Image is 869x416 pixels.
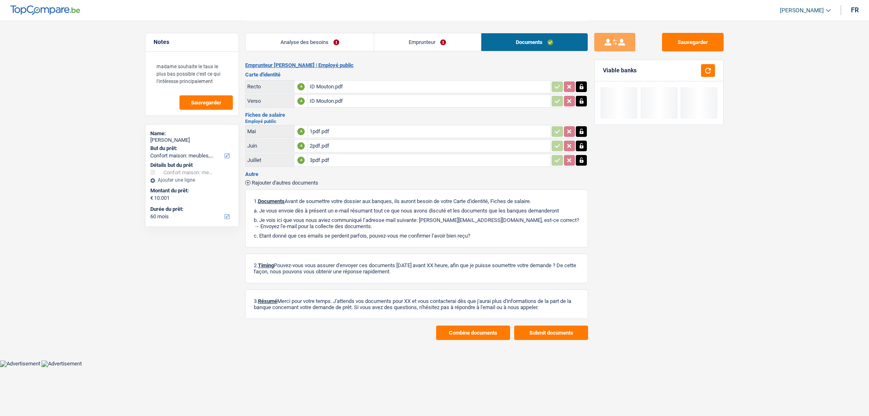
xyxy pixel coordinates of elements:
[246,33,374,51] a: Analyse des besoins
[254,208,579,214] p: a. Je vous envoie dès à présent un e-mail résumant tout ce que nous avons discuté et les doc...
[191,100,221,105] span: Sauvegarder
[245,112,588,118] h3: Fiches de salaire
[603,67,637,74] div: Viable banks
[258,298,277,304] span: Résumé
[514,326,588,340] button: Submit documents
[154,39,230,46] h5: Notes
[780,7,824,14] span: [PERSON_NAME]
[247,83,292,90] div: Recto
[150,137,234,143] div: [PERSON_NAME]
[252,180,318,185] span: Rajouter d'autres documents
[245,119,588,124] h2: Employé public
[150,145,232,152] label: But du prêt:
[254,298,579,310] p: 3. Merci pour votre temps. J'attends vos documents pour XX et vous contacterai dès que j'aurai p...
[254,233,579,239] p: c. Etant donné que ces emails se perdent parfois, pouvez-vous me confirmer l’avoir bien reçu?
[150,195,153,201] span: €
[179,95,233,110] button: Sauvegarder
[247,157,292,163] div: Juillet
[245,72,588,77] h3: Carte d'identité
[258,262,274,268] span: Timing
[10,5,80,15] img: TopCompare Logo
[245,62,588,69] h2: Emprunteur [PERSON_NAME] | Employé public
[773,4,831,17] a: [PERSON_NAME]
[310,140,549,152] div: 2pdf.pdf
[254,262,579,275] p: 2. Pouvez-vous vous assurer d'envoyer ces documents [DATE] avant XX heure, afin que je puisse sou...
[297,128,305,135] div: A
[150,177,234,183] div: Ajouter une ligne
[150,187,232,194] label: Montant du prêt:
[374,33,481,51] a: Emprunteur
[310,154,549,166] div: 3pdf.pdf
[297,157,305,164] div: A
[297,142,305,150] div: A
[481,33,588,51] a: Documents
[245,180,318,185] button: Rajouter d'autres documents
[258,198,285,204] span: Documents
[247,128,292,134] div: Mai
[150,206,232,213] label: Durée du prêt:
[247,98,292,104] div: Verso
[851,6,859,14] div: fr
[150,162,234,169] div: Détails but du prêt
[247,143,292,149] div: Juin
[310,81,549,93] div: ID Mouton.pdf
[150,130,234,137] div: Name:
[254,217,579,229] p: b. Je vois ici que vous nous aviez communiqué l’adresse mail suivante: [PERSON_NAME][EMAIL_ADDRE...
[662,33,724,51] button: Sauvegarder
[297,83,305,90] div: A
[297,97,305,105] div: A
[310,125,549,138] div: 1pdf.pdf
[41,361,82,367] img: Advertisement
[436,326,510,340] button: Combine documents
[254,198,579,204] p: 1. Avant de soumettre votre dossier aux banques, ils auront besoin de votre Carte d'identité, Fic...
[310,95,549,107] div: ID Mouton.pdf
[245,171,588,177] h3: Autre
